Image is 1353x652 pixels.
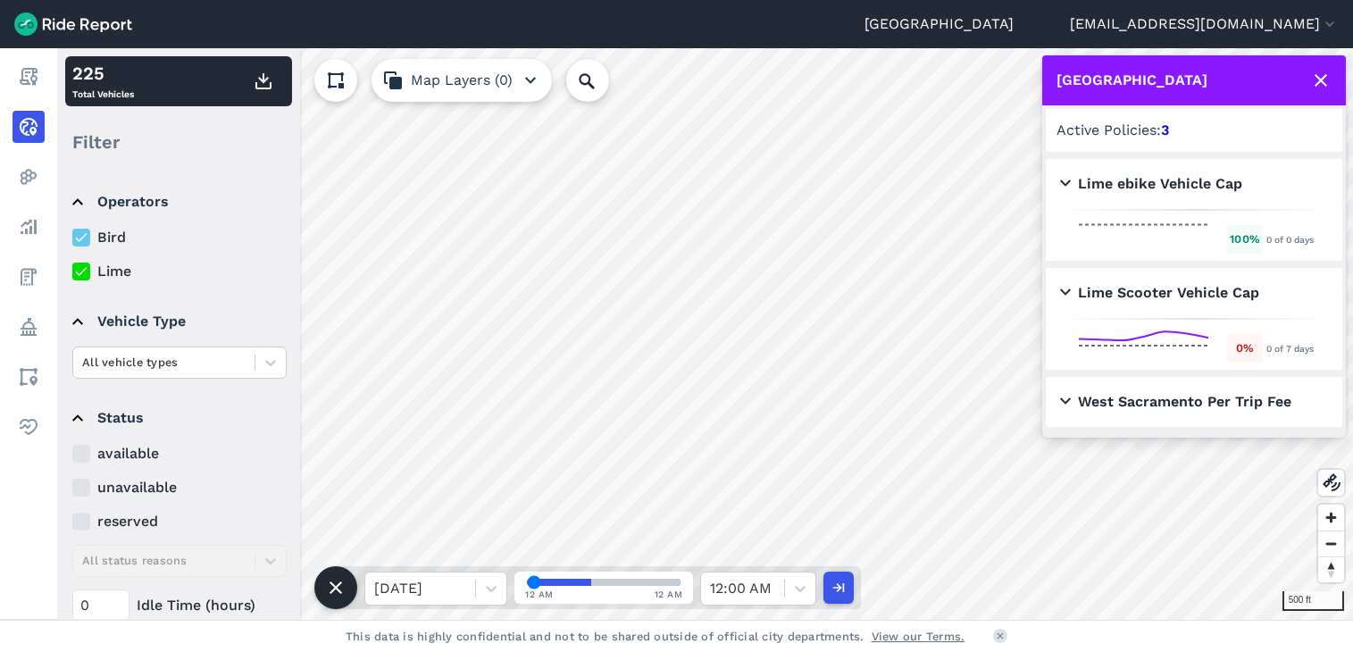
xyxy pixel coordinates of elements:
a: Analyze [13,211,45,243]
div: 225 [72,60,134,87]
button: Zoom out [1318,531,1344,556]
a: Areas [13,361,45,393]
h2: Lime ebike Vehicle Cap [1060,173,1242,195]
a: View our Terms. [872,628,965,645]
h2: Lime Scooter Vehicle Cap [1060,282,1259,304]
label: reserved [72,511,287,532]
strong: 3 [1161,121,1169,138]
div: Filter [65,114,292,170]
div: Idle Time (hours) [72,589,287,622]
button: Map Layers (0) [372,59,552,102]
label: available [72,443,287,464]
summary: Vehicle Type [72,297,284,347]
button: [EMAIL_ADDRESS][DOMAIN_NAME] [1070,13,1339,35]
div: 0 of 7 days [1266,340,1314,356]
a: Realtime [13,111,45,143]
a: [GEOGRAPHIC_DATA] [864,13,1014,35]
button: Zoom in [1318,505,1344,531]
a: Policy [13,311,45,343]
a: Heatmaps [13,161,45,193]
div: 100 % [1227,225,1263,253]
div: 0 % [1227,334,1263,362]
a: Report [13,61,45,93]
h2: West Sacramento Per Trip Fee [1060,391,1291,413]
a: Health [13,411,45,443]
span: 12 AM [655,588,683,601]
img: Ride Report [14,13,132,36]
label: Bird [72,227,287,248]
h1: [GEOGRAPHIC_DATA] [1057,70,1207,91]
summary: Operators [72,177,284,227]
div: 500 ft [1282,591,1344,611]
canvas: Map [57,48,1353,620]
a: Fees [13,261,45,293]
span: 12 AM [525,588,554,601]
button: Reset bearing to north [1318,556,1344,582]
input: Search Location or Vehicles [566,59,638,102]
h2: Active Policies: [1057,120,1332,141]
label: Lime [72,261,287,282]
summary: Status [72,393,284,443]
div: 0 of 0 days [1266,231,1314,247]
div: Total Vehicles [72,60,134,103]
label: unavailable [72,477,287,498]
